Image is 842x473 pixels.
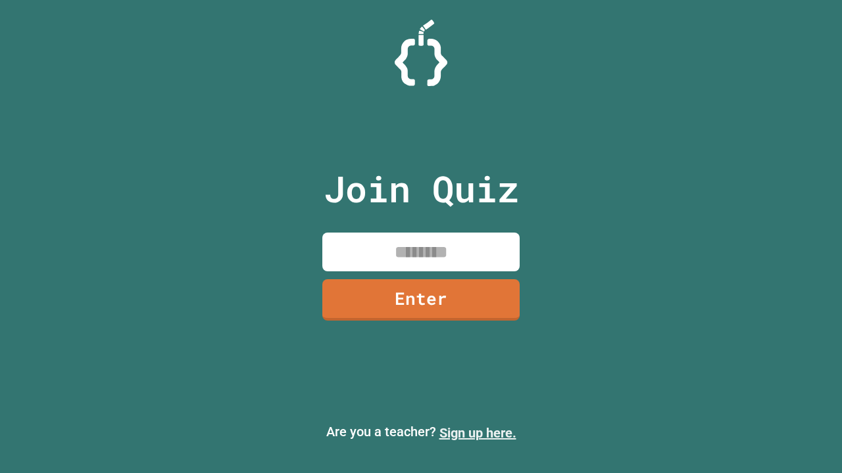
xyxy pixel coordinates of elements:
iframe: chat widget [733,363,829,419]
iframe: chat widget [787,420,829,460]
p: Join Quiz [324,162,519,216]
a: Enter [322,279,520,321]
img: Logo.svg [395,20,447,86]
p: Are you a teacher? [11,422,831,443]
a: Sign up here. [439,425,516,441]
